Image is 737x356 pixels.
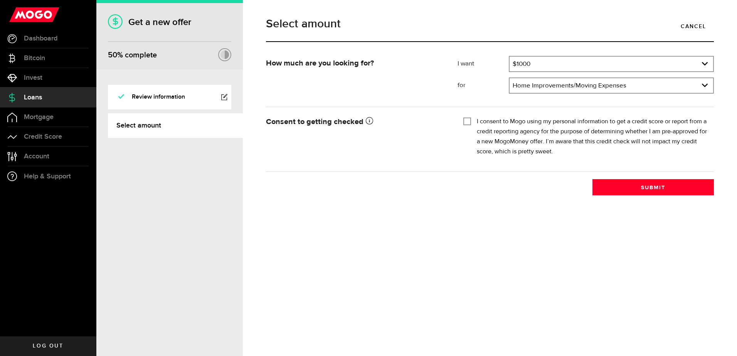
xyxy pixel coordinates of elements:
[24,55,45,62] span: Bitcoin
[24,35,57,42] span: Dashboard
[477,117,708,157] label: I consent to Mogo using my personal information to get a credit score or report from a credit rep...
[24,153,49,160] span: Account
[592,179,714,195] button: Submit
[108,50,117,60] span: 50
[510,78,713,93] a: expand select
[458,81,509,90] label: for
[108,85,231,109] a: Review information
[458,59,509,69] label: I want
[266,59,374,67] strong: How much are you looking for?
[24,133,62,140] span: Credit Score
[24,94,42,101] span: Loans
[108,113,243,138] a: Select amount
[266,118,373,126] strong: Consent to getting checked
[108,17,231,28] h1: Get a new offer
[266,18,714,30] h1: Select amount
[463,117,471,124] input: I consent to Mogo using my personal information to get a credit score or report from a credit rep...
[108,48,157,62] div: % complete
[510,57,713,71] a: expand select
[24,114,54,121] span: Mortgage
[673,18,714,34] a: Cancel
[6,3,29,26] button: Open LiveChat chat widget
[24,74,42,81] span: Invest
[24,173,71,180] span: Help & Support
[33,343,63,349] span: Log out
